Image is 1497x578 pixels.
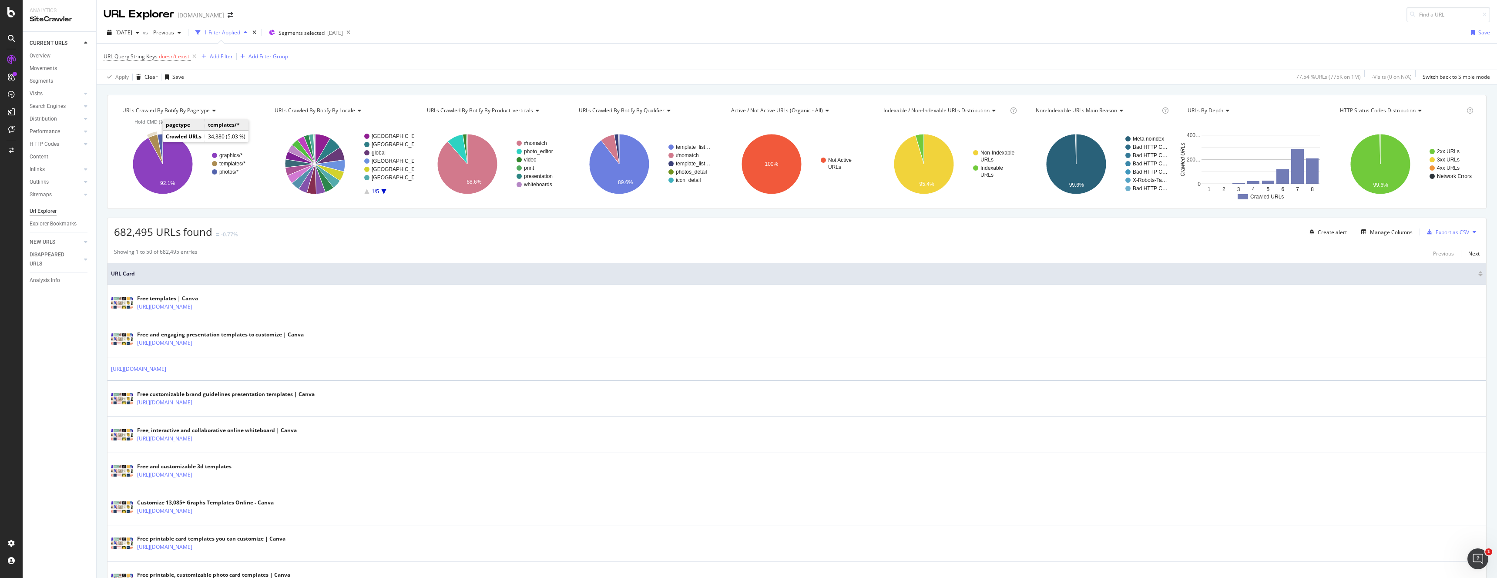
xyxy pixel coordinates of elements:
[265,26,343,40] button: Segments selected[DATE]
[372,175,426,181] text: [GEOGRAPHIC_DATA]
[137,302,192,311] a: [URL][DOMAIN_NAME]
[980,172,994,178] text: URLs
[1311,186,1314,192] text: 8
[30,64,57,73] div: Movements
[1252,186,1255,192] text: 4
[1358,227,1413,237] button: Manage Columns
[198,51,233,62] button: Add Filter
[1340,107,1416,114] span: HTTP Status Codes Distribution
[133,70,158,84] button: Clear
[137,535,285,543] div: Free printable card templates you can customize | Canva
[1282,186,1285,192] text: 6
[163,131,205,142] td: Crawled URLs
[1187,157,1201,163] text: 200…
[121,104,254,118] h4: URLs Crawled By Botify By pagetype
[160,180,175,186] text: 92.1%
[676,177,701,183] text: icon_detail
[1069,182,1084,188] text: 99.6%
[114,248,198,259] div: Showing 1 to 50 of 682,495 entries
[30,165,81,174] a: Inlinks
[828,164,841,170] text: URLs
[111,333,133,345] img: main image
[372,133,426,139] text: [GEOGRAPHIC_DATA]
[524,148,553,155] text: photo_editor
[524,173,553,179] text: presentation
[1406,7,1490,22] input: Find a URL
[205,131,249,142] td: 34,380 (5.03 %)
[1437,173,1472,179] text: Network Errors
[327,29,343,37] div: [DATE]
[30,219,90,229] a: Explorer Bookmarks
[1133,161,1168,167] text: Bad HTTP C…
[30,102,66,111] div: Search Engines
[137,398,192,407] a: [URL][DOMAIN_NAME]
[144,73,158,81] div: Clear
[137,434,192,443] a: [URL][DOMAIN_NAME]
[372,166,426,172] text: [GEOGRAPHIC_DATA]
[828,157,852,163] text: Not Active
[137,499,274,507] div: Customize 13,085+ Graphs Templates Online - Canva
[980,150,1014,156] text: Non-Indexable
[676,144,710,150] text: template_list…
[524,165,534,171] text: print
[1237,186,1240,192] text: 3
[114,225,212,239] span: 682,495 URLs found
[419,126,567,202] svg: A chart.
[1133,169,1168,175] text: Bad HTTP C…
[111,429,133,440] img: main image
[1186,104,1319,118] h4: URLs by Depth
[30,190,52,199] div: Sitemaps
[1133,144,1168,150] text: Bad HTTP C…
[731,107,823,114] span: Active / Not Active URLs (organic - all)
[30,190,81,199] a: Sitemaps
[1485,548,1492,555] span: 1
[216,233,219,236] img: Equal
[30,152,90,161] a: Content
[1027,126,1175,202] svg: A chart.
[1467,26,1490,40] button: Save
[30,207,90,216] a: Url Explorer
[30,238,81,247] a: NEW URLS
[1437,148,1460,155] text: 2xx URLs
[729,104,863,118] h4: Active / Not Active URLs
[427,107,533,114] span: URLs Crawled By Botify By product_verticals
[248,53,288,60] div: Add Filter Group
[210,53,233,60] div: Add Filter
[111,365,166,373] a: [URL][DOMAIN_NAME]
[524,140,547,146] text: #nomatch
[150,26,185,40] button: Previous
[279,29,325,37] span: Segments selected
[875,126,1023,202] div: A chart.
[1318,229,1347,236] div: Create alert
[883,107,990,114] span: Indexable / Non-Indexable URLs distribution
[30,165,45,174] div: Inlinks
[221,231,238,238] div: -0.77%
[204,29,240,36] div: 1 Filter Applied
[1468,248,1480,259] button: Next
[524,181,552,188] text: whiteboards
[676,161,710,167] text: template_list…
[723,126,871,202] svg: A chart.
[111,501,133,513] img: main image
[104,70,129,84] button: Apply
[163,119,205,131] td: pagetype
[1034,104,1161,118] h4: Non-Indexable URLs Main Reason
[30,77,53,86] div: Segments
[30,250,74,269] div: DISAPPEARED URLS
[30,127,81,136] a: Performance
[30,77,90,86] a: Segments
[524,157,537,163] text: video
[205,119,249,131] td: templates/*
[178,11,224,20] div: [DOMAIN_NAME]
[251,28,258,37] div: times
[137,427,297,434] div: Free, interactive and collaborative online whiteboard | Canva
[159,53,189,60] span: doesn't exist
[1296,186,1299,192] text: 7
[467,179,481,185] text: 88.6%
[577,104,711,118] h4: URLs Crawled By Botify By qualifier
[1423,73,1490,81] div: Switch back to Simple mode
[1332,126,1480,202] svg: A chart.
[30,152,48,161] div: Content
